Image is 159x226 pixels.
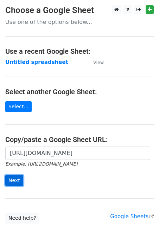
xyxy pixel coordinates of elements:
input: Next [5,175,23,186]
h4: Use a recent Google Sheet: [5,47,154,56]
h3: Choose a Google Sheet [5,5,154,15]
a: Google Sheets [110,213,154,220]
input: Paste your Google Sheet URL here [5,147,150,160]
a: Untitled spreadsheet [5,59,68,65]
a: Select... [5,101,32,112]
a: Need help? [5,213,39,224]
p: Use one of the options below... [5,18,154,26]
h4: Copy/paste a Google Sheet URL: [5,135,154,144]
h4: Select another Google Sheet: [5,88,154,96]
a: View [86,59,104,65]
small: View [93,60,104,65]
small: Example: [URL][DOMAIN_NAME] [5,161,77,167]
